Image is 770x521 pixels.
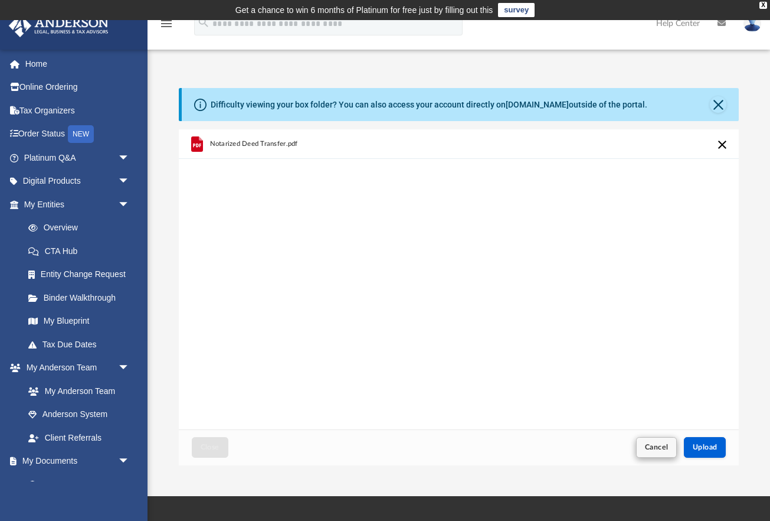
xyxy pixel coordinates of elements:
div: Difficulty viewing your box folder? You can also access your account directly on outside of the p... [211,99,647,111]
span: Notarized Deed Transfer.pdf [209,140,297,148]
div: Get a chance to win 6 months of Platinum for free just by filling out this [235,3,493,17]
i: menu [159,17,173,31]
a: survey [498,3,535,17]
button: Close [192,437,228,458]
span: arrow_drop_down [118,193,142,217]
a: Entity Change Request [17,263,148,286]
button: Upload [684,437,726,458]
a: Tax Organizers [8,99,148,122]
button: Cancel [636,437,677,458]
a: [DOMAIN_NAME] [506,100,569,109]
a: Digital Productsarrow_drop_down [8,170,148,193]
a: My Documentsarrow_drop_down [8,450,142,473]
span: arrow_drop_down [118,356,142,380]
a: My Anderson Teamarrow_drop_down [8,356,142,380]
a: menu [159,22,173,31]
div: NEW [68,125,94,143]
a: Anderson System [17,403,142,426]
a: CTA Hub [17,239,148,263]
a: My Entitiesarrow_drop_down [8,193,148,216]
span: Close [201,444,219,451]
span: Cancel [645,444,669,451]
a: Client Referrals [17,426,142,450]
i: search [197,16,210,29]
a: My Anderson Team [17,379,136,403]
img: User Pic [743,15,761,32]
div: Upload [179,129,739,465]
span: arrow_drop_down [118,450,142,474]
a: My Blueprint [17,310,142,333]
span: arrow_drop_down [118,146,142,170]
span: Upload [693,444,717,451]
a: Binder Walkthrough [17,286,148,310]
button: Close [710,96,726,113]
a: Home [8,52,148,76]
div: close [759,2,767,9]
a: Tax Due Dates [17,333,148,356]
a: Platinum Q&Aarrow_drop_down [8,146,148,170]
a: Overview [17,216,148,240]
span: arrow_drop_down [118,170,142,194]
a: Order StatusNEW [8,122,148,146]
img: Anderson Advisors Platinum Portal [5,14,112,37]
a: Online Ordering [8,76,148,99]
a: Box [17,473,136,496]
div: grid [179,129,739,429]
button: Cancel this upload [715,138,729,152]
